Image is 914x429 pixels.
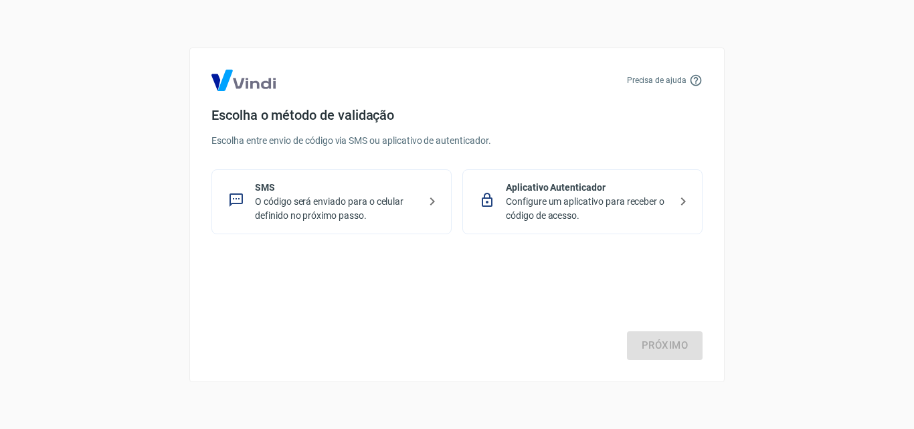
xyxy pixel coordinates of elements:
[506,195,670,223] p: Configure um aplicativo para receber o código de acesso.
[211,107,703,123] h4: Escolha o método de validação
[627,74,687,86] p: Precisa de ajuda
[255,181,419,195] p: SMS
[211,70,276,91] img: Logo Vind
[211,169,452,234] div: SMSO código será enviado para o celular definido no próximo passo.
[506,181,670,195] p: Aplicativo Autenticador
[211,134,703,148] p: Escolha entre envio de código via SMS ou aplicativo de autenticador.
[255,195,419,223] p: O código será enviado para o celular definido no próximo passo.
[462,169,703,234] div: Aplicativo AutenticadorConfigure um aplicativo para receber o código de acesso.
